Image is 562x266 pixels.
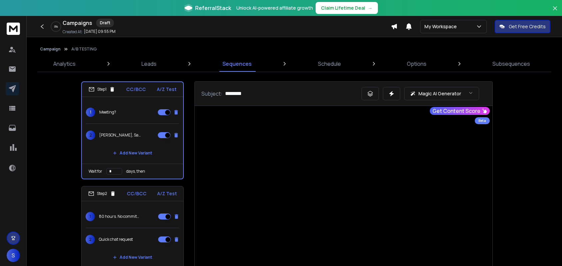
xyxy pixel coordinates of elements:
span: 2 [86,131,95,140]
button: Get Free Credits [495,20,550,33]
button: Magic AI Generator [404,87,479,100]
p: Meeting? [99,110,116,115]
p: Get Free Credits [509,23,546,30]
p: [DATE] 09:55 PM [84,29,116,34]
p: Analytics [53,60,76,68]
li: Step1CC/BCCA/Z Test1Meeting?2[PERSON_NAME], Say "yes" to connectAdd New VariantWait fordays, then [81,81,184,179]
p: Wait for [89,169,102,174]
p: Subsequences [492,60,530,68]
span: ReferralStack [195,4,231,12]
button: Add New Variant [108,251,157,264]
span: 1 [86,108,95,117]
p: CC/BCC [127,190,146,197]
p: My Workspace [424,23,459,30]
p: Options [407,60,426,68]
div: Step 2 [88,191,116,197]
p: days, then [126,169,145,174]
p: Magic AI Generator [419,90,461,97]
button: Campaign [40,46,61,52]
a: Analytics [49,56,80,72]
p: A/Z Test [157,86,176,93]
p: 0 % [54,25,58,29]
a: Sequences [218,56,256,72]
a: Leads [138,56,160,72]
p: CC/BCC [126,86,146,93]
button: Get Content Score [430,107,490,115]
button: Add New Variant [108,146,157,160]
p: Quick chat request [99,237,133,242]
p: Created At: [63,29,83,35]
p: Leads [141,60,156,68]
p: A/B TESTING [71,46,97,52]
h1: Campaigns [63,19,92,27]
a: Options [403,56,430,72]
p: 80 hours. No commitment. [99,214,141,219]
p: A/Z Test [157,190,177,197]
a: Schedule [314,56,345,72]
p: Subject: [201,90,222,98]
p: Schedule [318,60,341,68]
span: → [368,5,373,11]
div: Draft [96,19,114,27]
p: [PERSON_NAME], Say "yes" to connect [99,133,142,138]
button: Close banner [551,4,559,20]
button: S [7,249,20,262]
button: Claim Lifetime Deal→ [316,2,378,14]
div: Step 1 [89,86,115,92]
span: 2 [86,235,95,244]
a: Subsequences [488,56,534,72]
span: 1 [86,212,95,221]
p: Unlock AI-powered affiliate growth [236,5,313,11]
div: Beta [475,117,490,124]
p: Sequences [222,60,252,68]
